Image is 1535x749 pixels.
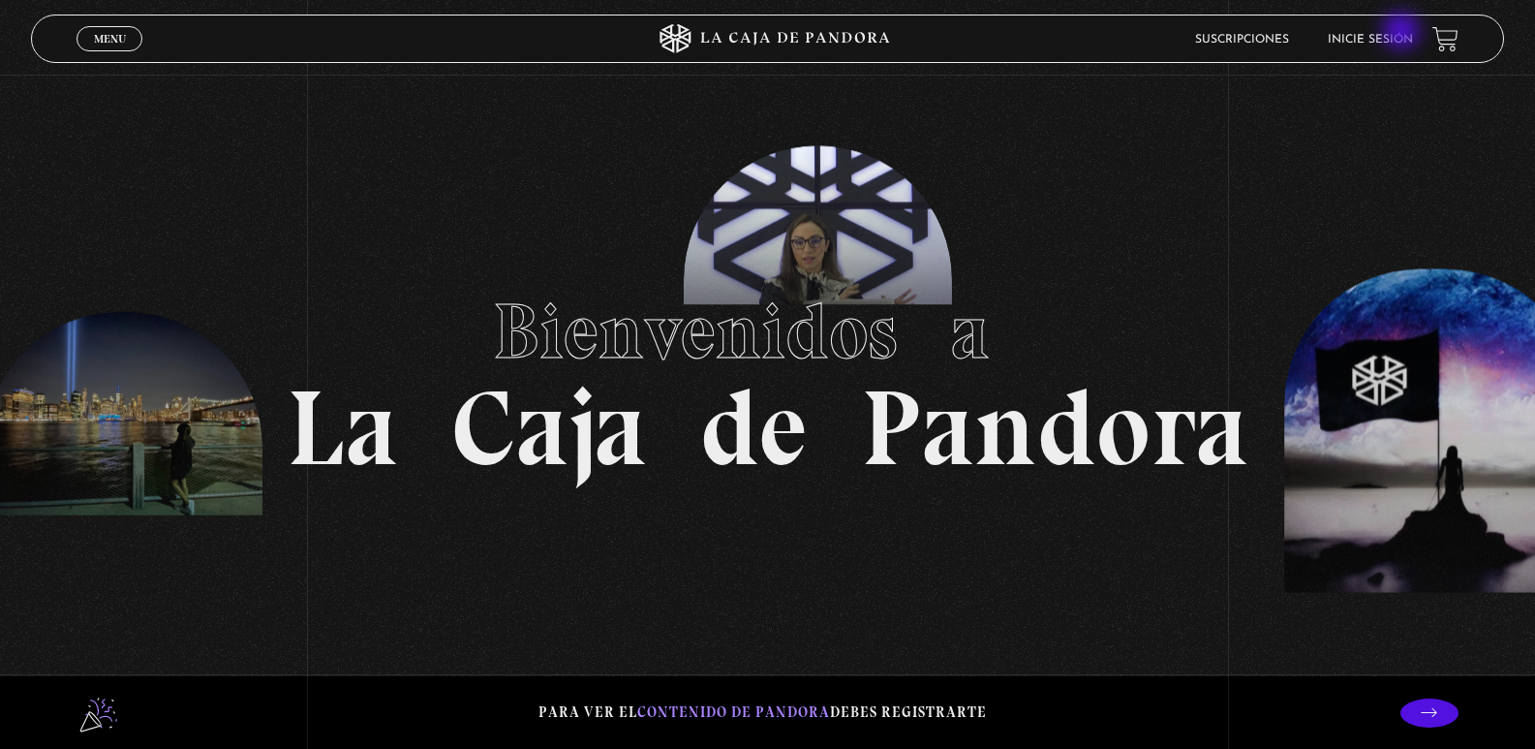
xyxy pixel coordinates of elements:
[87,49,133,63] span: Cerrar
[94,33,126,45] span: Menu
[538,700,987,726] p: Para ver el debes registrarte
[637,703,830,721] span: contenido de Pandora
[287,268,1248,482] h1: La Caja de Pandora
[1195,34,1289,46] a: Suscripciones
[1328,34,1413,46] a: Inicie sesión
[1432,26,1458,52] a: View your shopping cart
[493,285,1043,378] span: Bienvenidos a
